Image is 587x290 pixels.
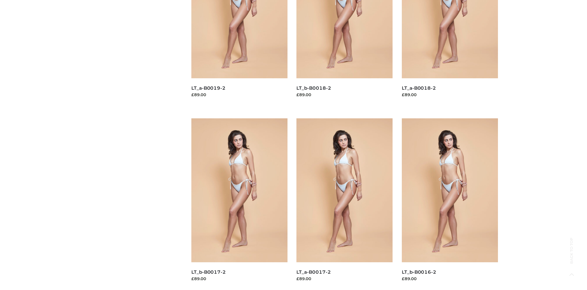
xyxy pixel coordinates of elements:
[296,276,393,282] div: £89.00
[191,92,287,98] div: £89.00
[191,276,287,282] div: £89.00
[402,276,498,282] div: £89.00
[296,92,393,98] div: £89.00
[564,248,579,264] span: Back to top
[191,85,226,91] a: LT_a-B0019-2
[402,269,436,275] a: LT_b-B0016-2
[191,269,226,275] a: LT_b-B0017-2
[296,269,331,275] a: LT_a-B0017-2
[296,85,331,91] a: LT_b-B0018-2
[402,85,436,91] a: LT_a-B0018-2
[402,92,498,98] div: £89.00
